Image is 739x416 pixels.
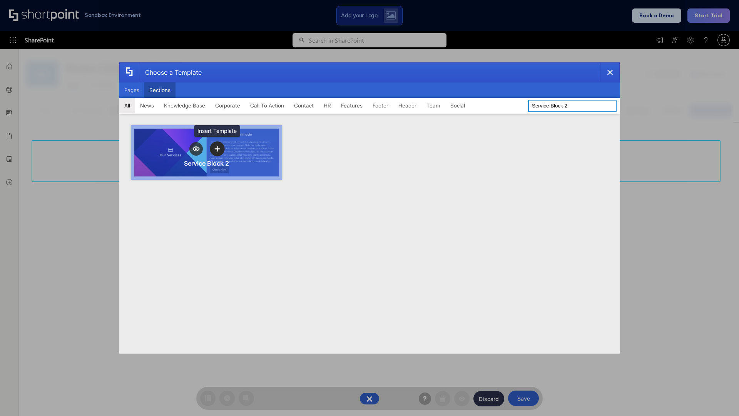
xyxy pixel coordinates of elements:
iframe: Chat Widget [701,379,739,416]
button: Contact [289,98,319,113]
button: HR [319,98,336,113]
button: Sections [144,82,176,98]
div: Choose a Template [139,63,202,82]
input: Search [528,100,617,112]
button: Team [421,98,445,113]
button: News [135,98,159,113]
div: Service Block 2 [184,159,229,167]
button: Header [393,98,421,113]
button: Social [445,98,470,113]
button: Call To Action [245,98,289,113]
div: template selector [119,62,620,354]
button: Knowledge Base [159,98,210,113]
button: Features [336,98,368,113]
button: Corporate [210,98,245,113]
button: Pages [119,82,144,98]
button: Footer [368,98,393,113]
button: All [119,98,135,113]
